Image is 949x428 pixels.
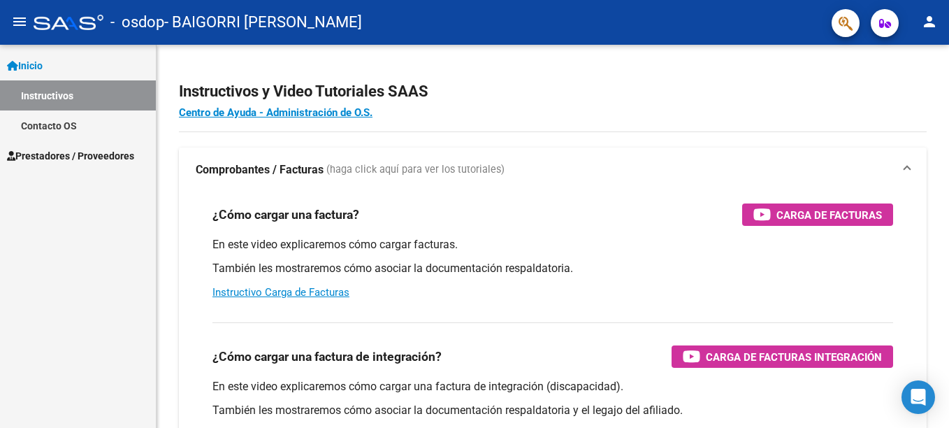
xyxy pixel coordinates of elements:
[921,13,938,30] mat-icon: person
[212,205,359,224] h3: ¿Cómo cargar una factura?
[179,106,372,119] a: Centro de Ayuda - Administración de O.S.
[776,206,882,224] span: Carga de Facturas
[212,347,442,366] h3: ¿Cómo cargar una factura de integración?
[212,379,893,394] p: En este video explicaremos cómo cargar una factura de integración (discapacidad).
[164,7,362,38] span: - BAIGORRI [PERSON_NAME]
[179,78,927,105] h2: Instructivos y Video Tutoriales SAAS
[742,204,893,226] button: Carga de Facturas
[212,237,893,252] p: En este video explicaremos cómo cargar facturas.
[179,148,927,192] mat-expansion-panel-header: Comprobantes / Facturas (haga click aquí para ver los tutoriales)
[706,348,882,366] span: Carga de Facturas Integración
[326,162,505,178] span: (haga click aquí para ver los tutoriales)
[212,286,349,299] a: Instructivo Carga de Facturas
[212,261,893,276] p: También les mostraremos cómo asociar la documentación respaldatoria.
[7,148,134,164] span: Prestadores / Proveedores
[672,345,893,368] button: Carga de Facturas Integración
[196,162,324,178] strong: Comprobantes / Facturas
[212,403,893,418] p: También les mostraremos cómo asociar la documentación respaldatoria y el legajo del afiliado.
[11,13,28,30] mat-icon: menu
[901,380,935,414] div: Open Intercom Messenger
[110,7,164,38] span: - osdop
[7,58,43,73] span: Inicio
